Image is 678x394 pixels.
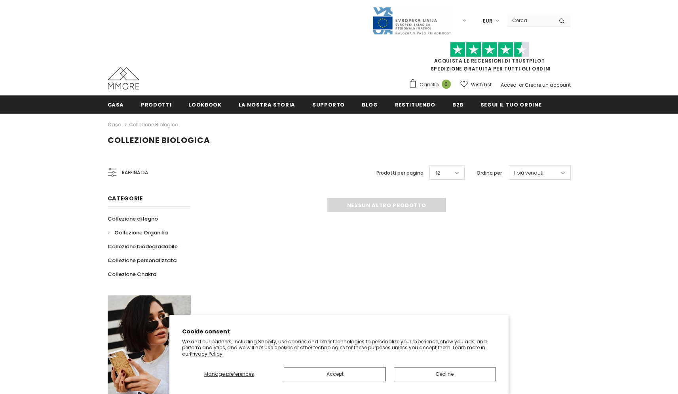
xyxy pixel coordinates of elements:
span: Collezione personalizzata [108,257,177,264]
span: Casa [108,101,124,108]
a: Collezione personalizzata [108,253,177,267]
button: Accept [284,367,386,381]
a: Creare un account [525,82,571,88]
a: Lookbook [188,95,221,113]
a: Accedi [501,82,518,88]
a: Segui il tuo ordine [480,95,541,113]
a: Blog [362,95,378,113]
span: Collezione biologica [108,135,210,146]
span: Categorie [108,194,143,202]
p: We and our partners, including Shopify, use cookies and other technologies to personalize your ex... [182,339,496,357]
h2: Cookie consent [182,327,496,336]
a: Javni Razpis [372,17,451,24]
img: Javni Razpis [372,6,451,35]
a: Casa [108,120,122,129]
span: Restituendo [395,101,435,108]
a: B2B [452,95,463,113]
input: Search Site [507,15,553,26]
a: Prodotti [141,95,171,113]
span: I più venduti [514,169,543,177]
a: Restituendo [395,95,435,113]
span: 0 [442,80,451,89]
span: Prodotti [141,101,171,108]
span: Collezione Organika [114,229,168,236]
a: Wish List [460,78,492,91]
a: Privacy Policy [190,350,222,357]
a: Collezione di legno [108,212,158,226]
a: Collezione biodegradabile [108,240,178,253]
button: Decline [394,367,496,381]
a: Collezione biologica [129,121,179,128]
label: Ordina per [477,169,502,177]
span: Manage preferences [204,371,254,377]
span: or [519,82,524,88]
label: Prodotti per pagina [376,169,424,177]
span: La nostra storia [239,101,295,108]
span: B2B [452,101,463,108]
span: Carrello [420,81,439,89]
span: Blog [362,101,378,108]
a: Casa [108,95,124,113]
button: Manage preferences [182,367,276,381]
a: Collezione Organika [108,226,168,240]
span: 12 [436,169,440,177]
span: supporto [312,101,345,108]
span: Raffina da [122,168,148,177]
span: Wish List [471,81,492,89]
a: Collezione Chakra [108,267,156,281]
span: Collezione di legno [108,215,158,223]
span: SPEDIZIONE GRATUITA PER TUTTI GLI ORDINI [408,46,571,72]
a: Acquista le recensioni di TrustPilot [434,57,545,64]
a: La nostra storia [239,95,295,113]
img: Casi MMORE [108,67,139,89]
span: Segui il tuo ordine [480,101,541,108]
span: EUR [483,17,492,25]
a: Carrello 0 [408,79,455,91]
span: Collezione Chakra [108,270,156,278]
span: Collezione biodegradabile [108,243,178,250]
a: supporto [312,95,345,113]
span: Lookbook [188,101,221,108]
img: Fidati di Pilot Stars [450,42,529,57]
